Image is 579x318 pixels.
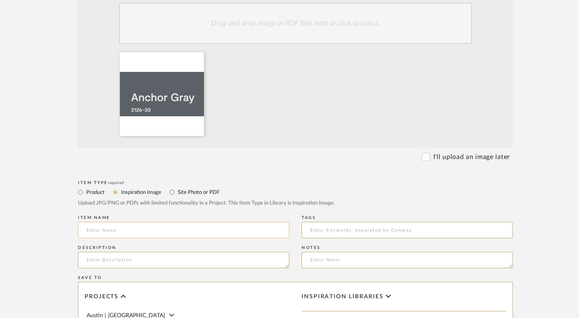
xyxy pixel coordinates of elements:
[433,152,510,162] label: I'll upload an image later
[302,245,513,250] div: Notes
[78,199,513,207] div: Upload JPG/PNG or PDFs with limited functionality in a Project. This Item Type in Library is Insp...
[85,293,119,300] span: Projects
[302,293,384,300] span: Inspiration libraries
[78,275,513,280] div: Save To
[302,215,513,220] div: Tags
[120,188,161,197] label: Inspiration Image
[85,188,105,197] label: Product
[78,215,289,220] div: Item name
[177,188,220,197] label: Site Photo or PDF
[108,181,124,185] span: required
[78,180,513,185] div: Item Type
[78,245,289,250] div: Description
[302,222,513,238] input: Enter Keywords, Separated by Commas
[78,187,513,197] mat-radio-group: Select item type
[78,222,289,238] input: Enter Name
